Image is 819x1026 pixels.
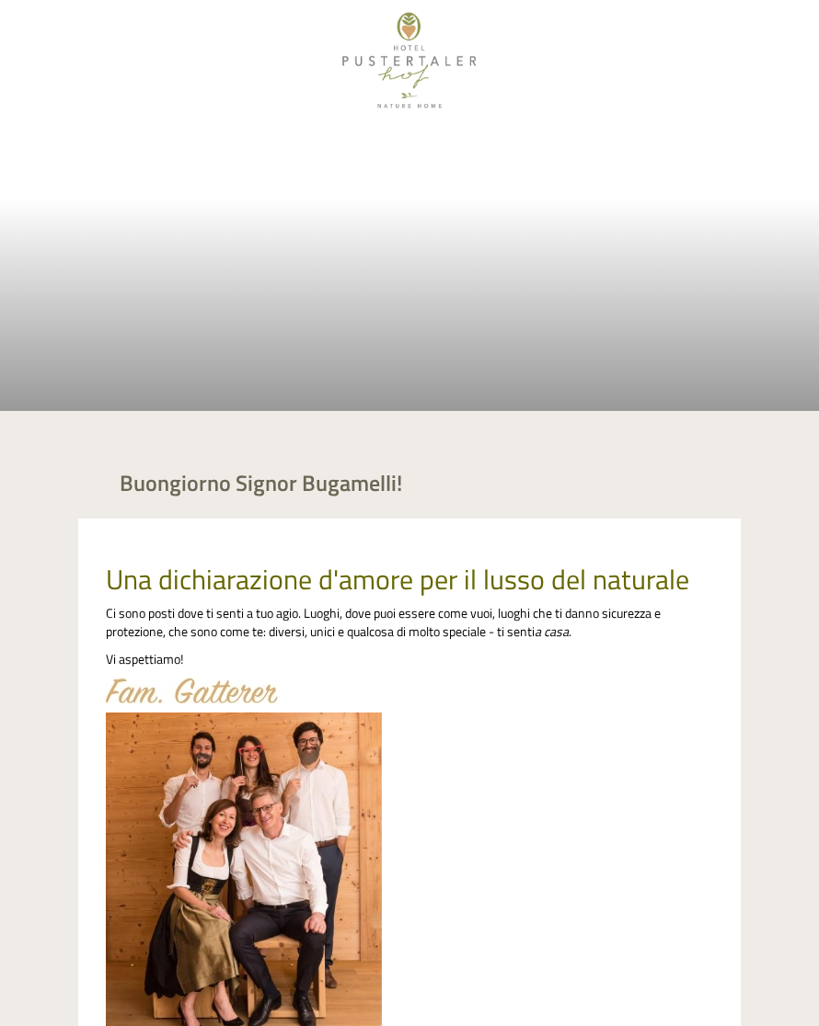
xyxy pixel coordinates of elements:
[120,471,402,495] h1: Buongiorno Signor Bugamelli!
[106,604,713,641] p: Ci sono posti dove ti senti a tuo agio. Luoghi, dove puoi essere come vuoi, luoghi che ti danno s...
[544,621,569,641] em: casa
[535,621,541,641] em: a
[106,650,713,668] p: Vi aspettiamo!
[106,558,689,600] span: Una dichiarazione d'amore per il lusso del naturale
[106,678,278,703] img: image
